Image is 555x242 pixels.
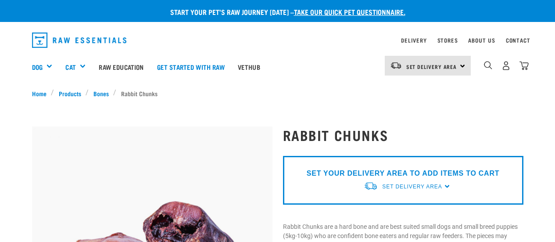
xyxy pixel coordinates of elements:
p: SET YOUR DELIVERY AREA TO ADD ITEMS TO CART [307,168,499,179]
span: Set Delivery Area [382,184,442,190]
img: van-moving.png [390,61,402,69]
a: take our quick pet questionnaire. [294,10,405,14]
a: Contact [506,39,530,42]
h1: Rabbit Chunks [283,127,523,143]
a: Dog [32,62,43,72]
a: Delivery [401,39,426,42]
span: Set Delivery Area [406,65,457,68]
img: Raw Essentials Logo [32,33,127,48]
img: user.png [501,61,511,70]
a: Bones [89,89,113,98]
a: Products [54,89,86,98]
nav: breadcrumbs [32,89,523,98]
img: home-icon@2x.png [519,61,529,70]
a: Vethub [231,49,267,84]
a: Cat [65,62,75,72]
a: Get started with Raw [150,49,231,84]
a: Home [32,89,51,98]
img: van-moving.png [364,181,378,191]
nav: dropdown navigation [25,29,530,51]
a: Raw Education [92,49,150,84]
a: Stores [437,39,458,42]
img: home-icon-1@2x.png [484,61,492,69]
a: About Us [468,39,495,42]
